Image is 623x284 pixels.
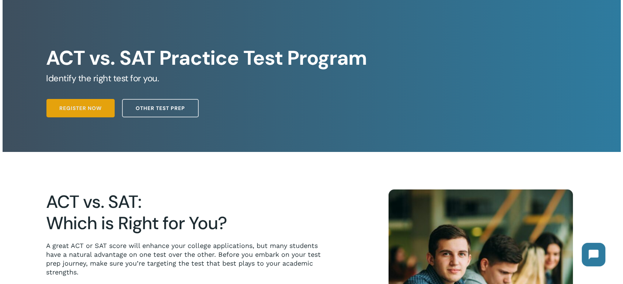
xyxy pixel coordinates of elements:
[574,235,613,274] iframe: Chatbot
[59,104,102,112] span: Register Now
[46,191,333,234] h2: ACT vs. SAT: Which is Right for You?
[46,241,333,277] p: A great ACT or SAT score will enhance your college applications, but many students have a natural...
[46,72,577,84] h5: Identify the right test for you.
[122,99,199,117] a: Other Test Prep
[46,46,577,70] h1: ACT vs. SAT Practice Test Program
[136,104,185,112] span: Other Test Prep
[46,99,115,117] a: Register Now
